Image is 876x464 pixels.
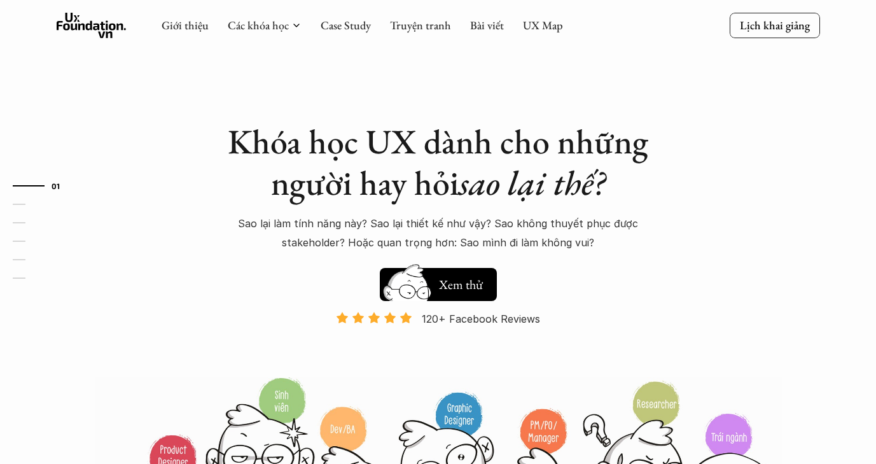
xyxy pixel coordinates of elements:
a: Các khóa học [228,18,289,32]
p: 120+ Facebook Reviews [422,309,540,328]
a: Case Study [321,18,371,32]
a: Lịch khai giảng [730,13,820,38]
h1: Khóa học UX dành cho những người hay hỏi [216,121,661,204]
a: 01 [13,178,73,193]
em: sao lại thế? [459,160,605,205]
a: Bài viết [470,18,504,32]
p: Sao lại làm tính năng này? Sao lại thiết kế như vậy? Sao không thuyết phục được stakeholder? Hoặc... [216,214,661,253]
p: Lịch khai giảng [740,18,810,32]
a: Giới thiệu [162,18,209,32]
a: Xem thử [380,262,497,301]
strong: 01 [52,181,60,190]
a: 120+ Facebook Reviews [325,311,552,376]
h5: Xem thử [437,276,484,293]
a: UX Map [523,18,563,32]
a: Truyện tranh [390,18,451,32]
